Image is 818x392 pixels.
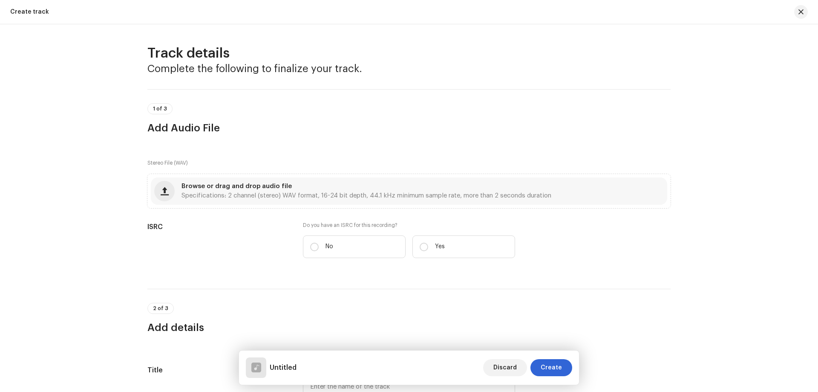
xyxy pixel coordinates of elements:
[483,359,527,376] button: Discard
[181,193,551,199] span: Specifications: 2 channel (stereo) WAV format, 16-24 bit depth, 44.1 kHz minimum sample rate, mor...
[147,222,289,232] h5: ISRC
[435,242,445,251] p: Yes
[147,121,671,135] h3: Add Audio File
[147,365,289,375] h5: Title
[270,363,297,373] h5: Untitled
[530,359,572,376] button: Create
[153,306,168,311] span: 2 of 3
[153,106,167,111] span: 1 of 3
[147,321,671,334] h3: Add details
[181,183,292,189] span: Browse or drag and drop audio file
[493,359,517,376] span: Discard
[147,160,188,166] small: Stereo File (WAV)
[303,222,515,229] label: Do you have an ISRC for this recording?
[541,359,562,376] span: Create
[147,62,671,75] h3: Complete the following to finalize your track.
[147,45,671,62] h2: Track details
[325,242,333,251] p: No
